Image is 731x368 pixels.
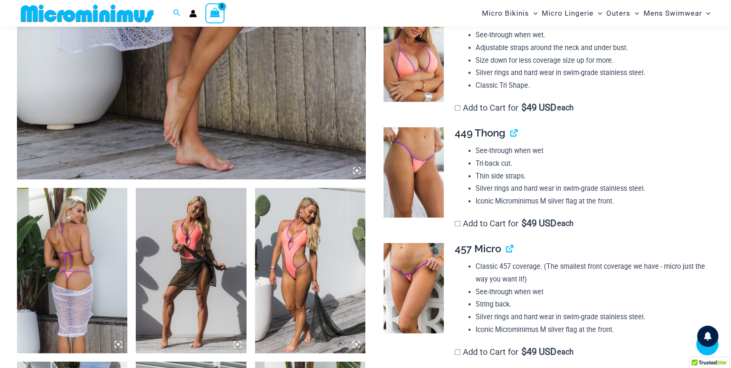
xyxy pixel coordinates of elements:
li: See-through when wet. [476,29,707,42]
li: Iconic Microminimus M silver flag at the front. [476,323,707,336]
span: Menu Toggle [630,3,639,24]
span: $ [521,102,527,113]
span: Menu Toggle [594,3,602,24]
span: $ [521,346,527,357]
span: Outers [606,3,630,24]
img: Wild Card Neon Bliss 449 Thong 01 [384,127,444,217]
img: Wild Card Neon Bliss 819 One Piece St Martin 5996 Sarong 04 [17,188,127,354]
span: 49 USD [521,219,556,228]
a: Search icon link [173,8,181,19]
li: Classic 457 coverage. (The smallest front coverage we have - micro just the way you want it!) [476,260,707,285]
img: Wild Card Neon Bliss 819 One Piece St Martin 5996 Sarong 08 [255,188,365,354]
a: Micro BikinisMenu ToggleMenu Toggle [480,3,540,24]
nav: Site Navigation [479,1,714,25]
span: Micro Bikinis [482,3,529,24]
input: Add to Cart for$49 USD each [455,105,460,111]
span: Micro Lingerie [542,3,594,24]
span: each [557,219,574,228]
li: See-through when wet [476,145,707,157]
a: Micro LingerieMenu ToggleMenu Toggle [540,3,604,24]
span: Menu Toggle [702,3,710,24]
li: Silver rings and hard wear in swim-grade stainless steel. [476,182,707,195]
img: MM SHOP LOGO FLAT [17,4,157,23]
li: Thin side straps. [476,170,707,183]
label: Add to Cart for [455,218,574,229]
span: 49 USD [521,348,556,356]
a: OutersMenu ToggleMenu Toggle [604,3,641,24]
label: Add to Cart for [455,347,574,357]
input: Add to Cart for$49 USD each [455,221,460,226]
li: Tri-back cut. [476,157,707,170]
span: Mens Swimwear [643,3,702,24]
li: String back. [476,298,707,311]
img: Wild Card Neon Bliss 819 One Piece St Martin 5996 Sarong 06 [136,188,246,354]
a: View Shopping Cart, empty [205,3,225,23]
input: Add to Cart for$49 USD each [455,349,460,355]
li: Silver rings and hard wear in swim-grade stainless steel. [476,311,707,323]
label: Add to Cart for [455,103,574,113]
span: 457 Micro [455,243,501,255]
span: Menu Toggle [529,3,538,24]
li: Iconic Microminimus M silver flag at the front. [476,195,707,208]
img: Wild Card Neon Bliss 312 Top 03 [384,11,444,101]
a: Account icon link [189,10,197,17]
a: Mens SwimwearMenu ToggleMenu Toggle [641,3,712,24]
span: 49 USD [521,103,556,112]
span: each [557,348,574,356]
li: Adjustable straps around the neck and under bust. [476,42,707,54]
img: Wild Card Neon Bliss 312 Top 457 Micro 04 [384,243,444,333]
li: Size down for less coverage size up for more. [476,54,707,67]
li: See-through when wet [476,286,707,298]
span: 449 Thong [455,127,505,139]
span: each [557,103,574,112]
span: $ [521,218,527,229]
li: Classic Tri Shape. [476,79,707,92]
li: Silver rings and hard wear in swim-grade stainless steel. [476,67,707,79]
